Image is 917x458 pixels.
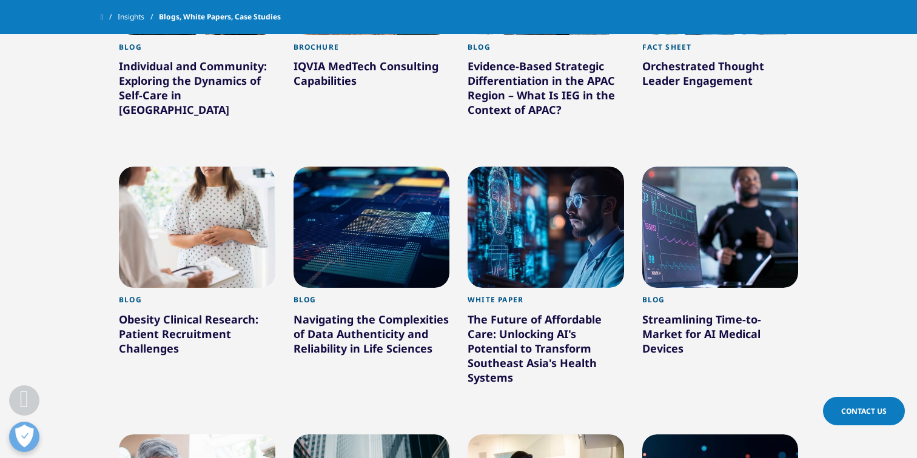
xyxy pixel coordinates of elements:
a: Blog Navigating the Complexities of Data Authenticity and Reliability in Life Sciences [294,288,450,387]
div: Obesity Clinical Research: Patient Recruitment Challenges [119,312,275,360]
a: Brochure IQVIA MedTech Consulting Capabilities [294,35,450,119]
a: Contact Us [823,397,905,425]
div: The Future of Affordable Care: Unlocking AI's Potential to Transform Southeast Asia's Health Systems [468,312,624,390]
a: White Paper The Future of Affordable Care: Unlocking AI's Potential to Transform Southeast Asia's... [468,288,624,416]
span: Blogs, White Papers, Case Studies [159,6,281,28]
a: Blog Streamlining Time-to-Market for AI Medical Devices [642,288,799,387]
div: Blog [294,295,450,311]
a: Insights [118,6,159,28]
div: Blog [119,42,275,59]
div: Fact Sheet [642,42,799,59]
button: Open Preferences [9,422,39,452]
div: Navigating the Complexities of Data Authenticity and Reliability in Life Sciences [294,312,450,360]
div: Blog [642,295,799,311]
a: Fact Sheet Orchestrated Thought Leader Engagement [642,35,799,119]
div: Individual and Community: Exploring the Dynamics of Self-Care in [GEOGRAPHIC_DATA] [119,59,275,122]
span: Contact Us [841,406,887,416]
div: Brochure [294,42,450,59]
div: Blog [119,295,275,311]
div: White Paper [468,295,624,311]
div: Streamlining Time-to-Market for AI Medical Devices [642,312,799,360]
div: Orchestrated Thought Leader Engagement [642,59,799,93]
a: Blog Obesity Clinical Research: Patient Recruitment Challenges [119,288,275,409]
div: Evidence-Based Strategic Differentiation in the APAC Region – What Is IEG in the Context of APAC? [468,59,624,122]
div: IQVIA MedTech Consulting Capabilities [294,59,450,93]
a: Blog Individual and Community: Exploring the Dynamics of Self-Care in [GEOGRAPHIC_DATA] [119,35,275,148]
a: Blog Evidence-Based Strategic Differentiation in the APAC Region – What Is IEG in the Context of ... [468,35,624,148]
div: Blog [468,42,624,59]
